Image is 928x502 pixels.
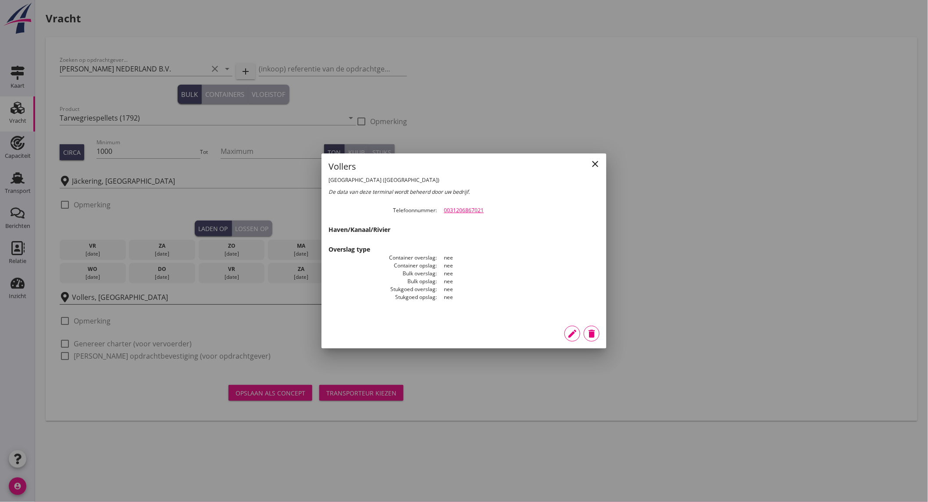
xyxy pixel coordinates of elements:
[328,270,437,278] dt: Bulk overslag
[437,262,600,270] dd: nee
[328,206,437,214] dt: Telefoonnummer
[328,262,437,270] dt: Container opslag
[328,278,437,285] dt: Bulk opslag
[444,206,484,214] a: 0031206867021
[328,254,437,262] dt: Container overslag
[437,270,600,278] dd: nee
[328,225,600,234] h3: Haven/Kanaal/Rivier
[567,328,578,339] i: edit
[328,245,600,254] h3: Overslag type
[328,188,600,196] div: De data van deze terminal wordt beheerd door uw bedrijf.
[590,159,600,169] i: close
[437,278,600,285] dd: nee
[328,293,437,301] dt: Stukgoed opslag
[437,254,600,262] dd: nee
[328,285,437,293] dt: Stukgoed overslag
[437,293,600,301] dd: nee
[586,328,597,339] i: delete
[328,160,464,172] h1: Vollers
[437,285,600,293] dd: nee
[328,177,464,184] h2: [GEOGRAPHIC_DATA] ([GEOGRAPHIC_DATA])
